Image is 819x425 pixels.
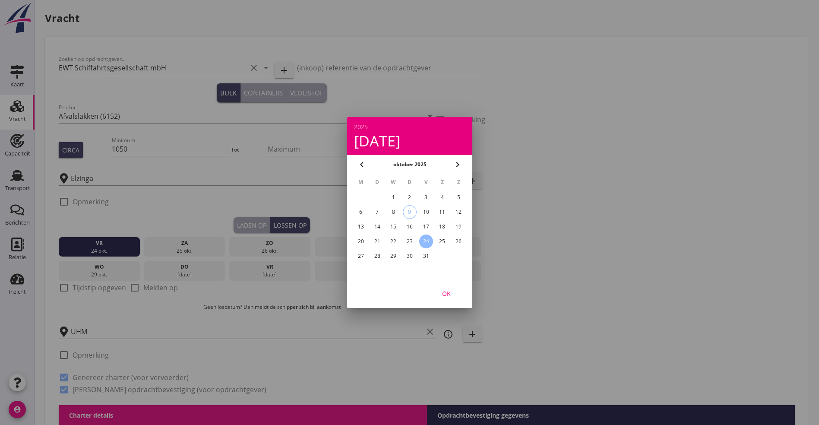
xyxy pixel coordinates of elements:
button: oktober 2025 [390,158,429,171]
button: 4 [435,190,449,204]
button: 1 [386,190,400,204]
button: 15 [386,220,400,234]
div: 2025 [354,124,465,130]
th: D [402,175,417,190]
button: 18 [435,220,449,234]
button: OK [427,285,465,301]
button: 26 [452,235,465,248]
button: 14 [370,220,384,234]
button: 30 [402,249,416,263]
button: 13 [354,220,367,234]
button: 23 [402,235,416,248]
div: OK [434,289,459,298]
button: 21 [370,235,384,248]
button: 3 [419,190,433,204]
button: 27 [354,249,367,263]
i: chevron_right [452,159,463,170]
div: [DATE] [354,133,465,148]
button: 29 [386,249,400,263]
th: Z [434,175,450,190]
div: 9 [403,206,416,219]
th: W [386,175,401,190]
th: V [418,175,433,190]
button: 12 [452,205,465,219]
button: 24 [419,235,433,248]
i: chevron_left [357,159,367,170]
button: 11 [435,205,449,219]
th: D [369,175,385,190]
button: 28 [370,249,384,263]
th: Z [451,175,466,190]
button: 9 [402,205,416,219]
button: 16 [402,220,416,234]
button: 10 [419,205,433,219]
button: 25 [435,235,449,248]
th: M [353,175,369,190]
button: 22 [386,235,400,248]
button: 2 [402,190,416,204]
button: 19 [452,220,465,234]
button: 7 [370,205,384,219]
button: 8 [386,205,400,219]
button: 20 [354,235,367,248]
button: 17 [419,220,433,234]
button: 31 [419,249,433,263]
button: 6 [354,205,367,219]
button: 5 [452,190,465,204]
